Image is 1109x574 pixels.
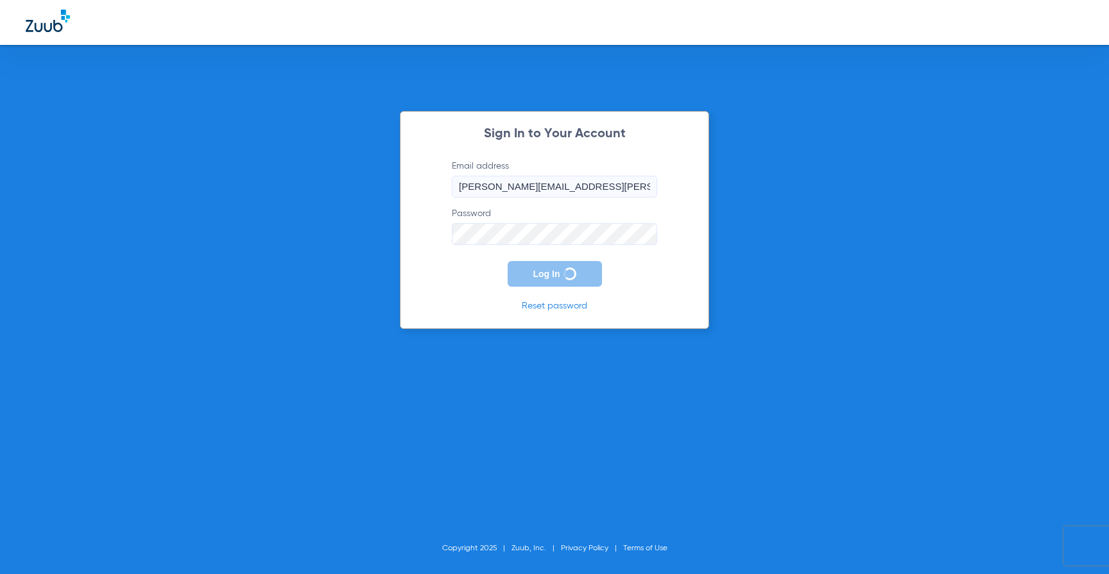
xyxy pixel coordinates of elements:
h2: Sign In to Your Account [433,128,676,140]
a: Terms of Use [623,544,667,552]
a: Privacy Policy [561,544,608,552]
li: Zuub, Inc. [512,542,561,555]
input: Password [452,223,657,245]
input: Email address [452,176,657,198]
img: Zuub Logo [26,10,70,32]
span: Log In [533,269,560,279]
li: Copyright 2025 [442,542,512,555]
a: Reset password [522,301,587,310]
label: Password [452,207,657,245]
button: Log In [508,261,602,287]
label: Email address [452,160,657,198]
